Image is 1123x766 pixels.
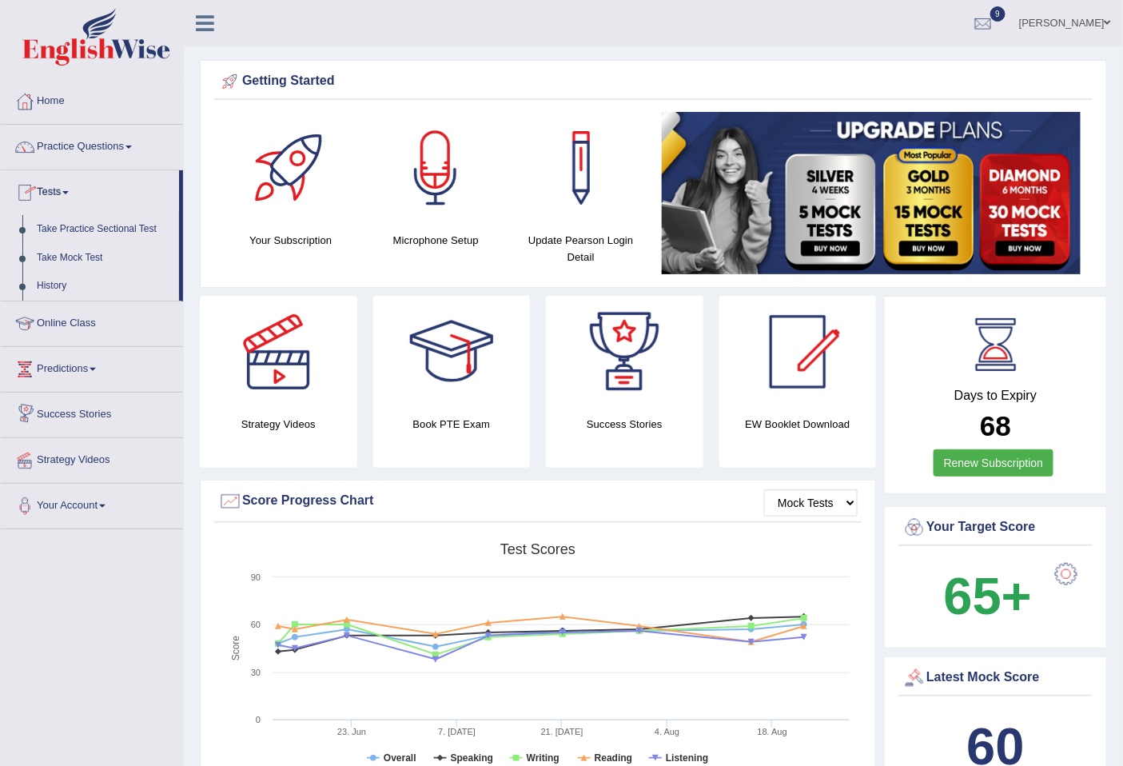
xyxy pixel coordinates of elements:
div: Latest Mock Score [902,666,1089,690]
tspan: Writing [527,752,560,764]
h4: Success Stories [546,416,703,433]
h4: Microphone Setup [372,232,501,249]
b: 65+ [944,567,1032,625]
a: Your Account [1,484,183,524]
a: Practice Questions [1,125,183,165]
a: Success Stories [1,393,183,433]
div: Score Progress Chart [218,489,858,513]
tspan: Test scores [500,541,575,557]
a: Take Practice Sectional Test [30,215,179,244]
h4: Days to Expiry [902,389,1089,403]
a: Online Class [1,301,183,341]
text: 30 [251,668,261,677]
text: 90 [251,573,261,582]
h4: Strategy Videos [200,416,357,433]
b: 68 [980,410,1011,441]
a: Home [1,79,183,119]
img: small5.jpg [662,112,1081,274]
tspan: Speaking [451,752,493,764]
text: 0 [256,715,261,724]
tspan: 7. [DATE] [438,727,476,736]
tspan: Reading [595,752,632,764]
a: Predictions [1,347,183,387]
h4: EW Booklet Download [719,416,877,433]
tspan: Overall [384,752,416,764]
tspan: 18. Aug [758,727,787,736]
a: Strategy Videos [1,438,183,478]
div: Getting Started [218,70,1089,94]
tspan: Listening [666,752,708,764]
h4: Your Subscription [226,232,356,249]
span: 9 [990,6,1006,22]
a: History [30,272,179,301]
tspan: Score [230,636,241,661]
tspan: 21. [DATE] [541,727,583,736]
a: Take Mock Test [30,244,179,273]
div: Your Target Score [902,516,1089,540]
h4: Book PTE Exam [373,416,531,433]
text: 60 [251,620,261,629]
tspan: 23. Jun [337,727,366,736]
a: Tests [1,170,179,210]
h4: Update Pearson Login Detail [516,232,646,265]
tspan: 4. Aug [655,727,679,736]
a: Renew Subscription [934,449,1054,477]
